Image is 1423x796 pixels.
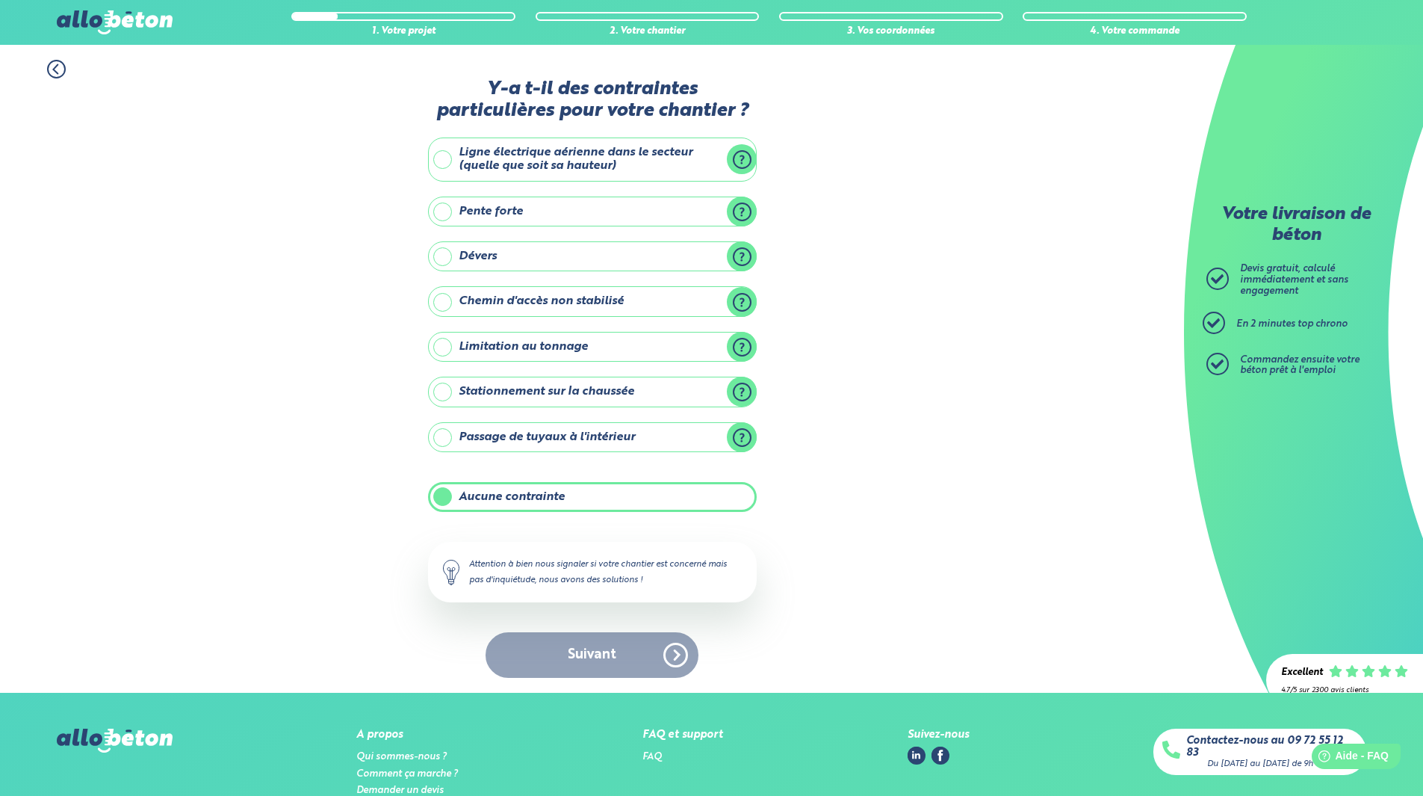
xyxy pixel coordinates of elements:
[428,422,757,452] label: Passage de tuyaux à l'intérieur
[57,729,172,753] img: allobéton
[428,332,757,362] label: Limitation au tonnage
[428,78,757,123] label: Y-a t-il des contraintes particulières pour votre chantier ?
[908,729,969,741] div: Suivez-nous
[779,26,1003,37] div: 3. Vos coordonnées
[1281,686,1408,694] div: 4.7/5 sur 2300 avis clients
[356,786,444,795] a: Demander un devis
[536,26,760,37] div: 2. Votre chantier
[428,482,757,512] label: Aucune contrainte
[428,542,757,602] div: Attention à bien nous signaler si votre chantier est concerné mais pas d'inquiétude, nous avons d...
[291,26,515,37] div: 1. Votre projet
[356,769,458,779] a: Comment ça marche ?
[428,241,757,271] label: Dévers
[1023,26,1247,37] div: 4. Votre commande
[57,10,172,34] img: allobéton
[1281,667,1323,679] div: Excellent
[1186,735,1357,759] a: Contactez-nous au 09 72 55 12 83
[642,752,662,762] a: FAQ
[428,138,757,182] label: Ligne électrique aérienne dans le secteur (quelle que soit sa hauteur)
[356,752,447,762] a: Qui sommes-nous ?
[1236,319,1348,329] span: En 2 minutes top chrono
[428,197,757,226] label: Pente forte
[1240,264,1348,295] span: Devis gratuit, calculé immédiatement et sans engagement
[428,377,757,407] label: Stationnement sur la chaussée
[1210,205,1382,246] p: Votre livraison de béton
[1240,355,1360,376] span: Commandez ensuite votre béton prêt à l'emploi
[356,729,458,741] div: A propos
[1290,738,1407,780] iframe: Help widget launcher
[1207,759,1336,769] div: Du [DATE] au [DATE] de 9h à 18h
[642,729,723,741] div: FAQ et support
[428,286,757,316] label: Chemin d'accès non stabilisé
